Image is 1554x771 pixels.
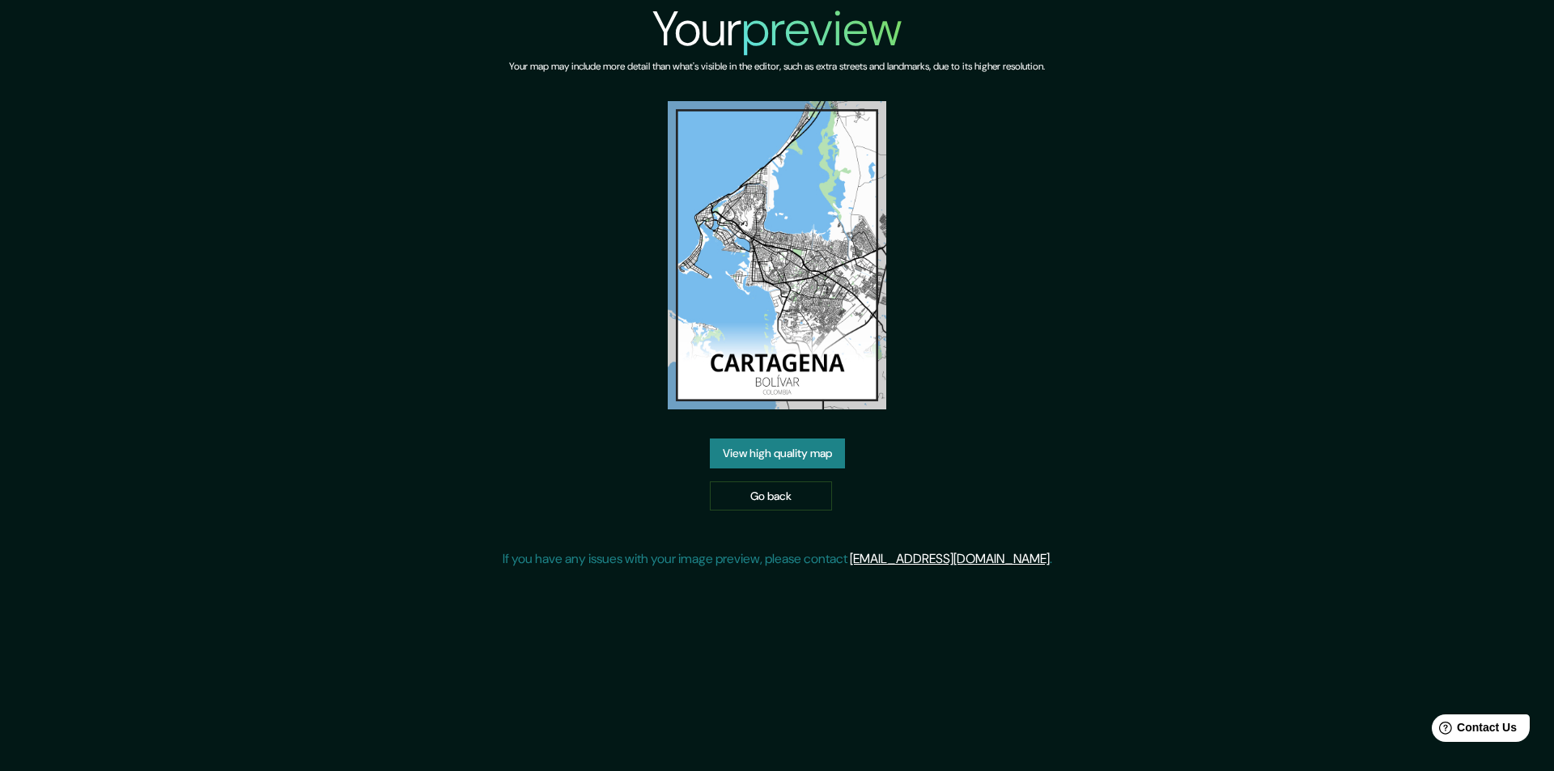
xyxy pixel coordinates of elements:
[503,549,1052,569] p: If you have any issues with your image preview, please contact .
[850,550,1050,567] a: [EMAIL_ADDRESS][DOMAIN_NAME]
[1410,708,1536,753] iframe: Help widget launcher
[710,481,832,511] a: Go back
[710,438,845,468] a: View high quality map
[509,58,1045,75] h6: Your map may include more detail than what's visible in the editor, such as extra streets and lan...
[668,101,886,409] img: created-map-preview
